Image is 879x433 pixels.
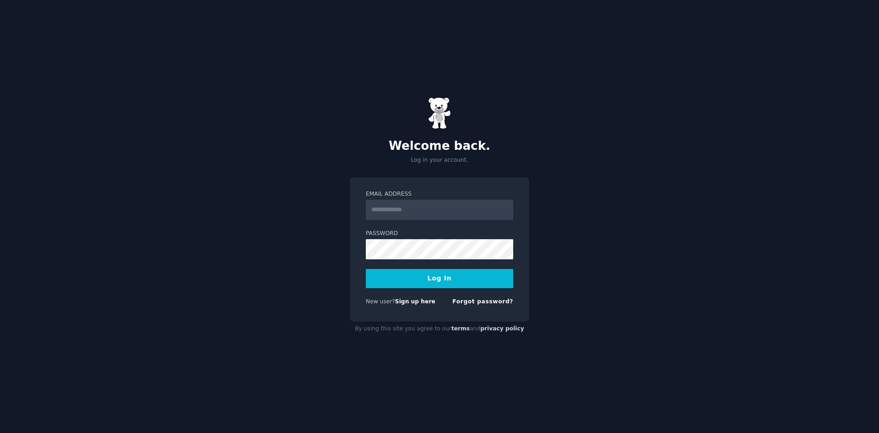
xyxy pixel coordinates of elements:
p: Log in your account. [350,156,529,164]
h2: Welcome back. [350,139,529,153]
span: New user? [366,298,395,305]
img: Gummy Bear [428,97,451,129]
a: terms [451,325,470,332]
button: Log In [366,269,513,288]
label: Password [366,230,513,238]
a: privacy policy [480,325,524,332]
a: Forgot password? [452,298,513,305]
div: By using this site you agree to our and [350,322,529,336]
label: Email Address [366,190,513,198]
a: Sign up here [395,298,435,305]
